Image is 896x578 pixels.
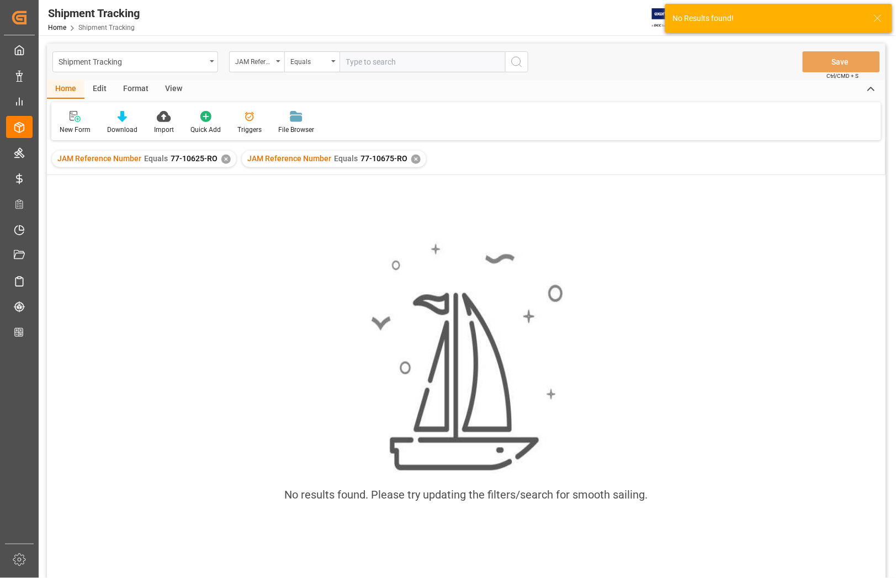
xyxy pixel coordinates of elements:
[278,125,314,135] div: File Browser
[673,13,863,24] div: No Results found!
[52,51,218,72] button: open menu
[247,154,331,163] span: JAM Reference Number
[360,154,407,163] span: 77-10675-RO
[334,154,358,163] span: Equals
[827,72,859,80] span: Ctrl/CMD + S
[221,155,231,164] div: ✕
[157,80,190,99] div: View
[803,51,880,72] button: Save
[57,154,141,163] span: JAM Reference Number
[84,80,115,99] div: Edit
[60,125,91,135] div: New Form
[411,155,421,164] div: ✕
[107,125,137,135] div: Download
[652,8,690,28] img: Exertis%20JAM%20-%20Email%20Logo.jpg_1722504956.jpg
[47,80,84,99] div: Home
[290,54,328,67] div: Equals
[190,125,221,135] div: Quick Add
[154,125,174,135] div: Import
[235,54,273,67] div: JAM Reference Number
[48,24,66,31] a: Home
[59,54,206,68] div: Shipment Tracking
[340,51,505,72] input: Type to search
[284,51,340,72] button: open menu
[144,154,168,163] span: Equals
[237,125,262,135] div: Triggers
[171,154,218,163] span: 77-10625-RO
[48,5,140,22] div: Shipment Tracking
[285,486,648,503] div: No results found. Please try updating the filters/search for smooth sailing.
[115,80,157,99] div: Format
[229,51,284,72] button: open menu
[370,242,563,473] img: smooth_sailing.jpeg
[505,51,528,72] button: search button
